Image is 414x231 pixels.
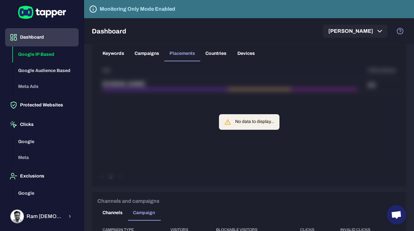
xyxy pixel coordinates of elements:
button: Devices [232,46,261,61]
a: Protected Websites [5,102,79,107]
img: Ram Krishna [11,210,23,223]
button: Google [13,134,79,150]
svg: Tapper is not blocking any fraudulent activity for this domain [89,5,97,13]
button: Clicks [5,115,79,134]
button: Countries [200,46,232,61]
a: Clicks [5,121,79,127]
a: Exclusions [5,173,79,178]
a: Dashboard [5,34,79,40]
button: Exclusions [5,167,79,185]
button: Campaigns [129,46,164,61]
button: Dashboard [5,28,79,46]
button: Google Audience Based [13,63,79,79]
button: Channels [97,205,128,221]
div: Open chat [387,205,406,225]
button: Google IP Based [13,46,79,63]
a: Google [13,190,79,195]
h5: Dashboard [92,27,126,35]
h6: Monitoring Only Mode Enabled [100,5,175,13]
h6: Channels and campaigns [97,197,159,205]
button: Keywords [97,46,129,61]
button: Protected Websites [5,96,79,114]
a: Google Audience Based [13,67,79,73]
button: [PERSON_NAME] [323,25,387,38]
span: Ram [DEMOGRAPHIC_DATA] [27,213,64,220]
button: Placements [164,46,200,61]
button: Google [13,185,79,201]
button: Campaign [128,205,160,221]
a: Google IP Based [13,51,79,57]
button: Ram KrishnaRam [DEMOGRAPHIC_DATA] [5,207,79,226]
a: Google [13,138,79,144]
div: No data to display... [235,116,274,128]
